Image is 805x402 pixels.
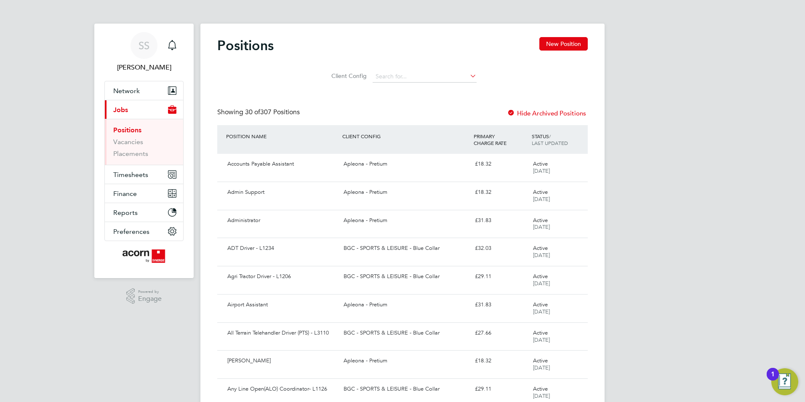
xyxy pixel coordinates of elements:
span: [DATE] [533,280,550,287]
button: Jobs [105,100,183,119]
span: SS [139,40,149,51]
a: Powered byEngage [126,288,162,304]
span: [DATE] [533,167,550,174]
span: [DATE] [533,336,550,343]
span: [DATE] [533,196,550,203]
a: Go to home page [104,249,184,263]
div: 1 [771,374,775,385]
a: Placements [113,150,148,158]
span: [DATE] [533,308,550,315]
span: Active [533,301,548,308]
div: £18.32 [472,354,530,368]
img: acornpeople-logo-retina.png [123,249,166,263]
div: BGC - SPORTS & LEISURE - Blue Collar [340,270,471,284]
div: CLIENT CONFIG [340,129,471,144]
span: Network [113,87,140,95]
div: £18.32 [472,157,530,171]
div: BGC - SPORTS & LEISURE - Blue Collar [340,382,471,396]
div: BGC - SPORTS & LEISURE - Blue Collar [340,241,471,255]
span: Finance [113,190,137,198]
span: 30 of [245,108,260,116]
button: Network [105,81,183,100]
span: Active [533,244,548,252]
a: SS[PERSON_NAME] [104,32,184,72]
input: Search for... [373,71,477,83]
button: Open Resource Center, 1 new notification [771,368,798,395]
div: £29.11 [472,270,530,284]
button: Preferences [105,222,183,241]
span: / [549,133,551,139]
div: STATUS [530,129,588,150]
a: Positions [113,126,141,134]
span: Active [533,357,548,364]
span: [DATE] [533,392,550,399]
span: Sally Smith [104,62,184,72]
div: £31.83 [472,214,530,228]
span: Engage [138,295,162,303]
div: Agri Tractor Driver - L1206 [224,270,340,284]
div: Any Line Open(ALO) Coordinator- L1126 [224,382,340,396]
span: Active [533,385,548,392]
button: New Position [539,37,588,51]
span: Active [533,160,548,167]
button: Timesheets [105,165,183,184]
div: Apleona - Pretium [340,214,471,228]
span: Preferences [113,228,149,236]
a: Vacancies [113,138,143,146]
div: Airport Assistant [224,298,340,312]
label: Client Config [329,72,367,80]
button: Finance [105,184,183,203]
span: [DATE] [533,252,550,259]
span: 307 Positions [245,108,300,116]
div: Apleona - Pretium [340,185,471,199]
h2: Positions [217,37,274,54]
div: £32.03 [472,241,530,255]
div: Showing [217,108,301,117]
div: Admin Support [224,185,340,199]
span: Reports [113,209,138,217]
div: £18.32 [472,185,530,199]
div: Jobs [105,119,183,165]
div: ADT Driver - L1234 [224,241,340,255]
div: BGC - SPORTS & LEISURE - Blue Collar [340,326,471,340]
div: PRIMARY CHARGE RATE [472,129,530,150]
div: Apleona - Pretium [340,298,471,312]
span: [DATE] [533,364,550,371]
span: Active [533,273,548,280]
div: Apleona - Pretium [340,354,471,368]
div: All Terrain Telehandler Driver (PTS) - L3110 [224,326,340,340]
nav: Main navigation [94,24,194,278]
div: Administrator [224,214,340,228]
span: Timesheets [113,171,148,179]
label: Hide Archived Positions [507,109,586,117]
div: [PERSON_NAME] [224,354,340,368]
div: POSITION NAME [224,129,340,144]
span: LAST UPDATED [532,139,568,146]
div: £31.83 [472,298,530,312]
button: Reports [105,203,183,222]
div: £29.11 [472,382,530,396]
span: Jobs [113,106,128,114]
span: Active [533,217,548,224]
span: [DATE] [533,223,550,230]
div: £27.66 [472,326,530,340]
span: Active [533,188,548,196]
span: Active [533,329,548,336]
div: Apleona - Pretium [340,157,471,171]
div: Accounts Payable Assistant [224,157,340,171]
span: Powered by [138,288,162,295]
